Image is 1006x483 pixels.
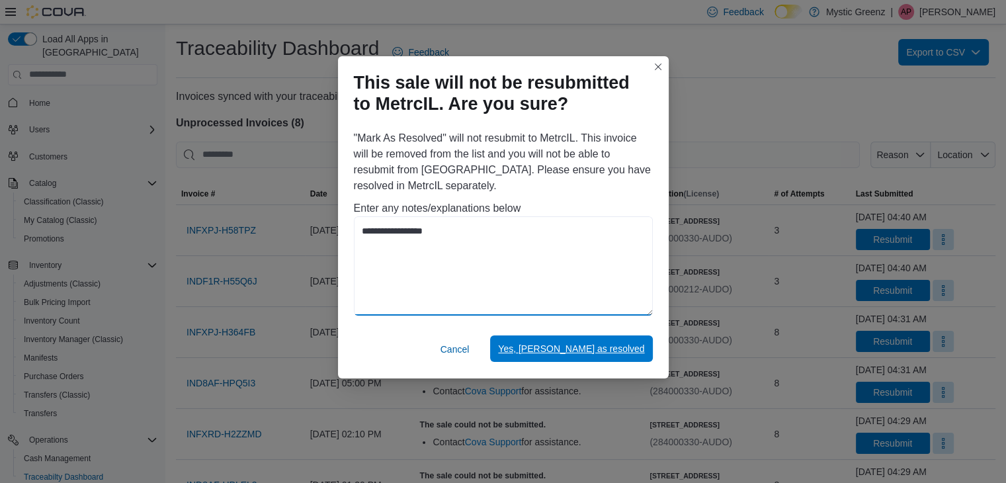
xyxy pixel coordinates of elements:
h1: This sale will not be resubmitted to MetrcIL. Are you sure? [354,72,642,114]
button: Cancel [430,336,480,363]
button: Cancel [435,336,475,363]
span: Cancel [440,343,470,356]
button: Closes this modal window [650,59,666,75]
div: Enter any notes/explanations below [354,200,653,320]
div: "Mark As Resolved" will not resubmit to MetrcIL. This invoice will be removed from the list and y... [354,130,653,320]
span: Yes, [PERSON_NAME] as resolved [498,342,644,355]
button: Yes, [PERSON_NAME] as resolved [490,335,652,362]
